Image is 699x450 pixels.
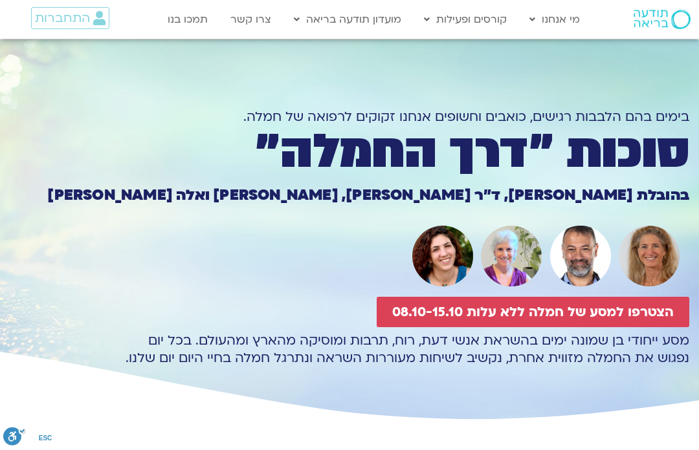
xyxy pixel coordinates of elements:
[377,297,689,327] a: הצטרפו למסע של חמלה ללא עלות 08.10-15.10
[10,332,689,367] p: מסע ייחודי בן שמונה ימים בהשראת אנשי דעת, רוח, תרבות ומוסיקה מהארץ ומהעולם. בכל יום נפגוש את החמל...
[523,7,586,32] a: מי אנחנו
[392,305,674,319] span: הצטרפו למסע של חמלה ללא עלות 08.10-15.10
[10,188,689,202] h1: בהובלת [PERSON_NAME], ד״ר [PERSON_NAME], [PERSON_NAME] ואלה [PERSON_NAME]
[10,108,689,125] h1: בימים בהם הלבבות רגישים, כואבים וחשופים אנחנו זקוקים לרפואה של חמלה.
[35,11,90,25] span: התחברות
[161,7,214,32] a: תמכו בנו
[31,7,109,29] a: התחברות
[634,10,691,29] img: תודעה בריאה
[224,7,278,32] a: צרו קשר
[287,7,408,32] a: מועדון תודעה בריאה
[417,7,513,32] a: קורסים ופעילות
[10,130,689,174] h1: סוכות ״דרך החמלה״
